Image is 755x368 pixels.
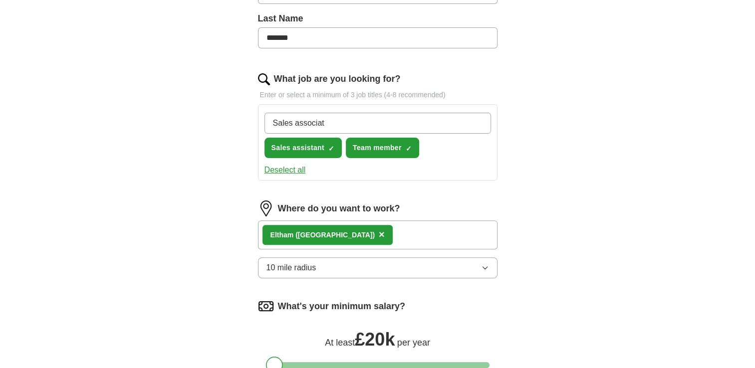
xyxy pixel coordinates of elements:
button: Team member✓ [346,138,419,158]
label: What job are you looking for? [274,72,401,86]
img: salary.png [258,298,274,314]
button: Deselect all [264,164,306,176]
label: Last Name [258,12,498,25]
button: 10 mile radius [258,257,498,278]
label: Where do you want to work? [278,202,400,215]
span: Team member [353,143,402,153]
span: × [379,229,385,240]
span: ([GEOGRAPHIC_DATA]) [295,231,375,239]
span: ✓ [406,145,412,153]
button: × [379,227,385,242]
label: What's your minimum salary? [278,300,405,313]
img: location.png [258,200,274,216]
span: 10 mile radius [266,262,316,274]
span: ✓ [328,145,334,153]
span: Sales assistant [271,143,324,153]
strong: Eltham [270,231,294,239]
button: Sales assistant✓ [264,138,342,158]
span: £ 20k [355,329,395,350]
span: At least [325,338,355,348]
span: per year [397,338,430,348]
p: Enter or select a minimum of 3 job titles (4-8 recommended) [258,90,498,100]
input: Type a job title and press enter [264,113,491,134]
img: search.png [258,73,270,85]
